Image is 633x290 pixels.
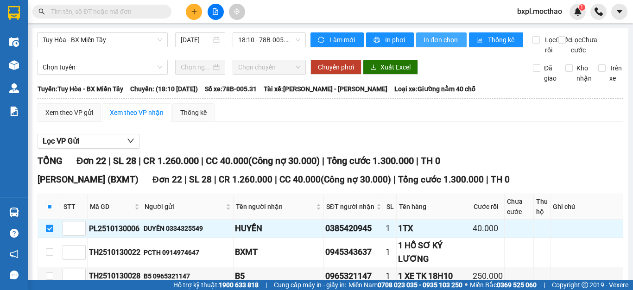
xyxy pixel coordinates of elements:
th: Thu hộ [534,194,551,220]
div: PCTH 0914974647 [144,247,232,258]
span: | [201,155,203,166]
div: 1 [386,222,395,235]
div: B5 [235,270,322,283]
td: BXMT [234,238,324,267]
span: notification [10,250,19,258]
th: STT [61,194,88,220]
span: Xuất Excel [380,62,411,72]
th: Ghi chú [551,194,623,220]
td: PL2510130006 [88,220,142,238]
span: | [486,174,488,185]
span: Đơn 22 [76,155,106,166]
span: Loại xe: Giường nằm 40 chỗ [394,84,475,94]
div: 250.000 [473,270,503,283]
span: CC 40.000 [206,155,248,166]
img: warehouse-icon [9,37,19,47]
div: 0385420945 [325,222,382,235]
span: Lọc Cước rồi [541,35,573,55]
img: icon-new-feature [574,7,582,16]
li: VP [GEOGRAPHIC_DATA] [5,50,64,81]
div: 0965321147 [325,270,382,283]
div: HUYỀN [235,222,322,235]
span: Chuyến: (18:10 [DATE]) [130,84,198,94]
button: Chuyển phơi [310,60,361,75]
span: search [38,8,45,15]
span: down [127,137,134,145]
span: | [544,280,545,290]
div: DUYÊN 0334325549 [144,223,232,233]
span: Tên người nhận [236,202,314,212]
li: VP [PERSON_NAME] (BXMĐ) [64,50,123,70]
td: TH2510130022 [88,238,142,267]
button: printerIn phơi [366,32,414,47]
span: CR 1.260.000 [219,174,272,185]
button: In đơn chọn [416,32,467,47]
span: | [275,174,277,185]
span: ) [316,155,320,166]
span: TH 0 [421,155,440,166]
strong: 1900 633 818 [219,281,259,289]
div: 1 [386,270,395,283]
span: Miền Bắc [470,280,537,290]
span: aim [234,8,240,15]
span: Làm mới [329,35,356,45]
span: message [10,271,19,279]
img: warehouse-icon [9,60,19,70]
span: | [108,155,111,166]
th: Cước rồi [471,194,505,220]
td: 0385420945 [324,220,384,238]
span: Cung cấp máy in - giấy in: [274,280,346,290]
span: | [139,155,141,166]
span: plus [191,8,197,15]
span: Trên xe [606,63,626,83]
div: PL2510130006 [89,223,140,234]
div: TH2510130028 [89,270,140,282]
img: logo.jpg [5,5,37,37]
span: download [370,64,377,71]
div: 40.000 [473,222,503,235]
span: | [184,174,187,185]
span: Tài xế: [PERSON_NAME] - [PERSON_NAME] [264,84,387,94]
div: 1TX [398,222,469,235]
div: B5 0965321147 [144,271,232,281]
div: Xem theo VP nhận [110,107,164,118]
button: file-add [208,4,224,20]
span: Đơn 22 [152,174,182,185]
span: In phơi [385,35,406,45]
img: warehouse-icon [9,208,19,217]
span: Người gửi [145,202,224,212]
img: warehouse-icon [9,83,19,93]
span: copyright [582,282,588,288]
b: Tuyến: Tuy Hòa - BX Miền Tây [38,85,123,93]
button: aim [229,4,245,20]
span: 1 [580,4,583,11]
span: CC 40.000 [279,174,321,185]
input: Tìm tên, số ĐT hoặc mã đơn [51,6,160,17]
span: [PERSON_NAME] (BXMT) [38,174,139,185]
span: Số xe: 78B-005.31 [205,84,257,94]
span: Công nợ 30.000 [324,174,388,185]
span: bxpl.mocthao [510,6,570,17]
span: Miền Nam [348,280,462,290]
span: CR 1.260.000 [143,155,199,166]
span: Lọc Chưa cước [567,35,599,55]
span: ) [388,174,391,185]
span: bar-chart [476,37,484,44]
span: | [266,280,267,290]
button: plus [186,4,202,20]
div: 1 HỒ SƠ KÝ LƯƠNG [398,239,469,265]
td: HUYỀN [234,220,324,238]
div: 0945343637 [325,246,382,258]
th: Chưa cước [505,194,534,220]
span: Đã giao [540,63,560,83]
th: SL [384,194,397,220]
span: Lọc VP Gửi [43,135,79,147]
span: Tổng cước 1.300.000 [398,174,484,185]
img: logo-vxr [8,6,20,20]
span: Hỗ trợ kỹ thuật: [173,280,259,290]
span: TỔNG [38,155,63,166]
input: 13/10/2025 [181,35,211,45]
th: Tên hàng [397,194,471,220]
span: Công nợ 30.000 [252,155,316,166]
span: | [214,174,216,185]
